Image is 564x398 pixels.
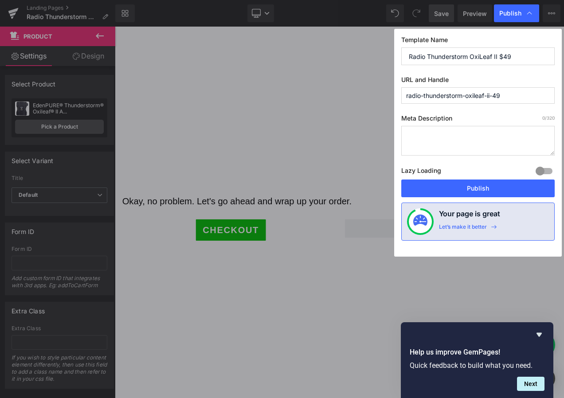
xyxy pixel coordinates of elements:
[517,377,544,391] button: Next question
[534,329,544,340] button: Hide survey
[410,329,544,391] div: Help us improve GemPages!
[410,347,544,358] h2: Help us improve GemPages!
[542,115,545,121] span: 0
[97,230,180,256] a: Checkout
[401,114,555,126] label: Meta Description
[410,361,544,370] p: Quick feedback to build what you need.
[542,115,555,121] span: /320
[9,201,528,217] p: Okay, no problem. Let's go ahead and wrap up your order.
[401,179,555,197] button: Publish
[413,215,427,229] img: onboarding-status.svg
[499,9,521,17] span: Publish
[401,165,441,179] label: Lazy Loading
[401,76,555,87] label: URL and Handle
[401,36,555,47] label: Template Name
[105,235,172,251] span: Checkout
[439,223,487,235] div: Let’s make it better
[439,208,500,223] h4: Your page is great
